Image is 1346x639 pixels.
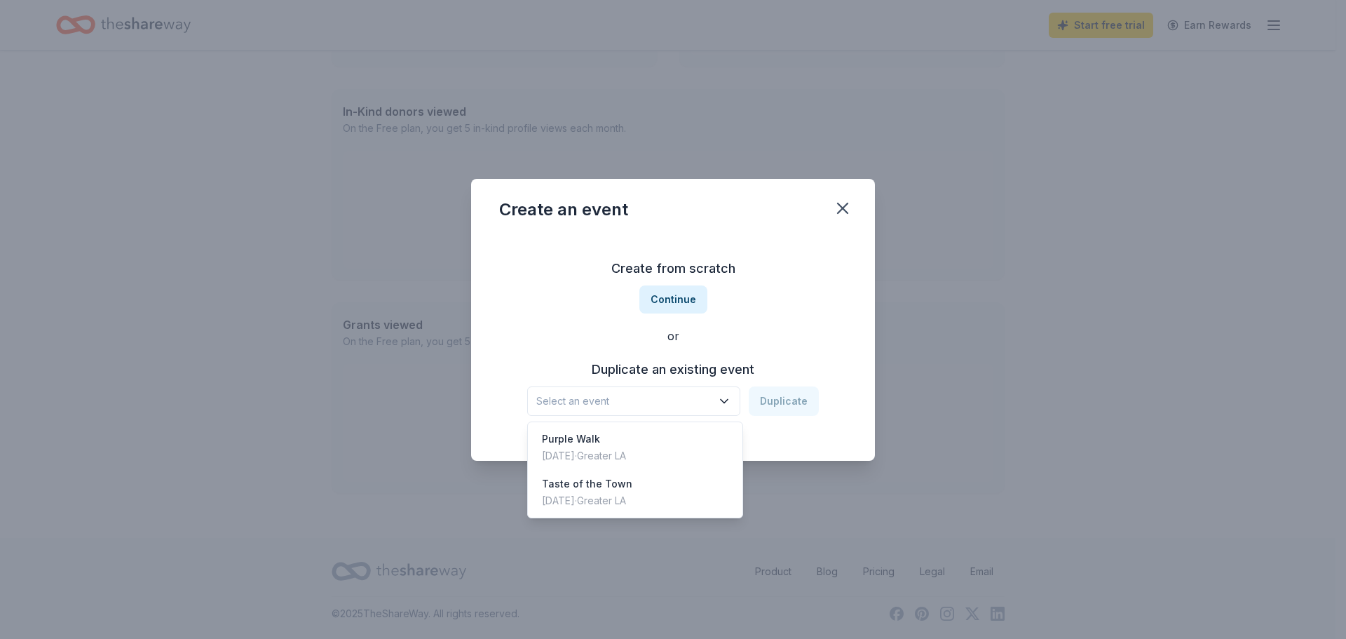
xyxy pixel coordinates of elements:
[527,386,740,416] button: Select an event
[527,422,743,518] div: Select an event
[542,448,626,464] div: [DATE] · Greater LA
[536,393,712,410] span: Select an event
[542,431,626,448] div: Purple Walk
[542,492,632,509] div: [DATE] · Greater LA
[542,476,632,492] div: Taste of the Town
